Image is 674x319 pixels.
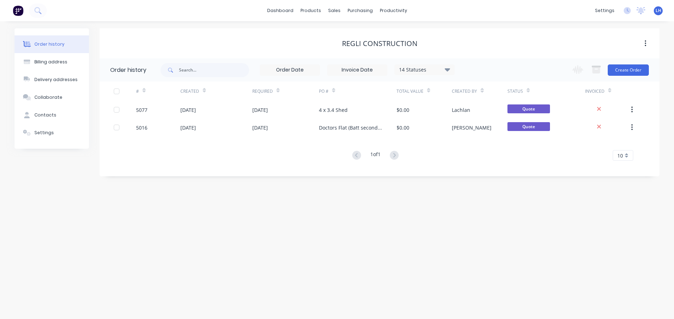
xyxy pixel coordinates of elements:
[344,5,376,16] div: purchasing
[15,35,89,53] button: Order history
[252,124,268,131] div: [DATE]
[15,71,89,89] button: Delivery addresses
[136,106,147,114] div: 5077
[397,88,423,95] div: Total Value
[507,122,550,131] span: Quote
[656,7,661,14] span: LH
[319,106,348,114] div: 4 x 3.4 Shed
[452,81,507,101] div: Created By
[507,88,523,95] div: Status
[297,5,325,16] div: products
[397,124,409,131] div: $0.00
[252,81,319,101] div: Required
[327,65,387,75] input: Invoice Date
[252,106,268,114] div: [DATE]
[370,150,381,161] div: 1 of 1
[452,88,477,95] div: Created By
[34,130,54,136] div: Settings
[376,5,411,16] div: productivity
[507,81,585,101] div: Status
[15,106,89,124] button: Contacts
[252,88,273,95] div: Required
[264,5,297,16] a: dashboard
[34,94,62,101] div: Collaborate
[397,81,452,101] div: Total Value
[15,89,89,106] button: Collaborate
[591,5,618,16] div: settings
[34,76,78,83] div: Delivery addresses
[319,88,328,95] div: PO #
[585,88,605,95] div: Invoiced
[617,152,623,159] span: 10
[180,88,199,95] div: Created
[608,64,649,76] button: Create Order
[34,41,64,47] div: Order history
[180,124,196,131] div: [DATE]
[180,81,252,101] div: Created
[136,88,139,95] div: #
[136,124,147,131] div: 5016
[397,106,409,114] div: $0.00
[136,81,180,101] div: #
[319,124,382,131] div: Doctors Flat (Batt second dwelling)
[452,106,470,114] div: Lachlan
[260,65,320,75] input: Order Date
[15,124,89,142] button: Settings
[319,81,397,101] div: PO #
[15,53,89,71] button: Billing address
[180,106,196,114] div: [DATE]
[507,104,550,113] span: Quote
[325,5,344,16] div: sales
[110,66,146,74] div: Order history
[395,66,454,74] div: 14 Statuses
[13,5,23,16] img: Factory
[179,63,249,77] input: Search...
[34,59,67,65] div: Billing address
[452,124,492,131] div: [PERSON_NAME]
[34,112,56,118] div: Contacts
[342,39,417,48] div: Regli Construction
[585,81,629,101] div: Invoiced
